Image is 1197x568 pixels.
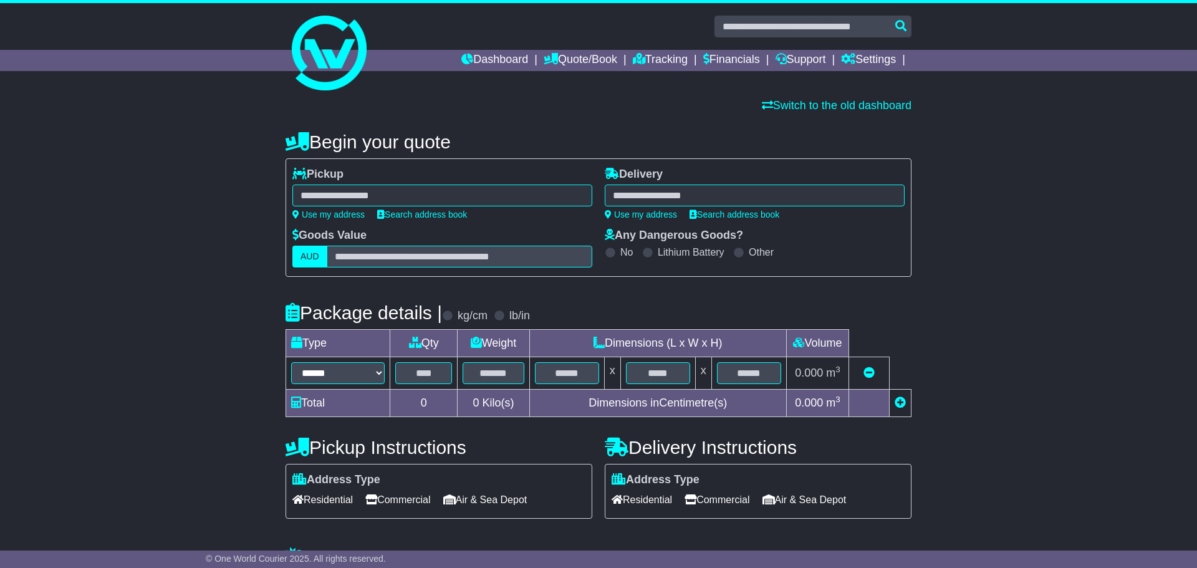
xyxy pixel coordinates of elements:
[544,50,617,71] a: Quote/Book
[762,99,911,112] a: Switch to the old dashboard
[605,437,911,458] h4: Delivery Instructions
[292,229,367,243] label: Goods Value
[863,367,875,379] a: Remove this item
[529,330,786,357] td: Dimensions (L x W x H)
[658,246,724,258] label: Lithium Battery
[529,390,786,417] td: Dimensions in Centimetre(s)
[292,473,380,487] label: Address Type
[835,395,840,404] sup: 3
[690,209,779,219] a: Search address book
[795,367,823,379] span: 0.000
[377,209,467,219] a: Search address book
[286,437,592,458] h4: Pickup Instructions
[292,209,365,219] a: Use my address
[286,547,911,567] h4: Warranty & Insurance
[390,330,458,357] td: Qty
[286,390,390,417] td: Total
[620,246,633,258] label: No
[826,367,840,379] span: m
[703,50,760,71] a: Financials
[206,554,386,564] span: © One World Courier 2025. All rights reserved.
[605,229,743,243] label: Any Dangerous Goods?
[390,390,458,417] td: 0
[443,490,527,509] span: Air & Sea Depot
[835,365,840,374] sup: 3
[776,50,826,71] a: Support
[292,490,353,509] span: Residential
[605,209,677,219] a: Use my address
[458,390,529,417] td: Kilo(s)
[509,309,530,323] label: lb/in
[749,246,774,258] label: Other
[612,473,699,487] label: Address Type
[292,168,344,181] label: Pickup
[826,397,840,409] span: m
[286,302,442,323] h4: Package details |
[458,309,488,323] label: kg/cm
[633,50,688,71] a: Tracking
[365,490,430,509] span: Commercial
[786,330,848,357] td: Volume
[605,168,663,181] label: Delivery
[612,490,672,509] span: Residential
[473,397,479,409] span: 0
[286,132,911,152] h4: Begin your quote
[685,490,749,509] span: Commercial
[895,397,906,409] a: Add new item
[604,357,620,390] td: x
[795,397,823,409] span: 0.000
[841,50,896,71] a: Settings
[458,330,529,357] td: Weight
[286,330,390,357] td: Type
[762,490,847,509] span: Air & Sea Depot
[292,246,327,267] label: AUD
[461,50,528,71] a: Dashboard
[695,357,711,390] td: x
